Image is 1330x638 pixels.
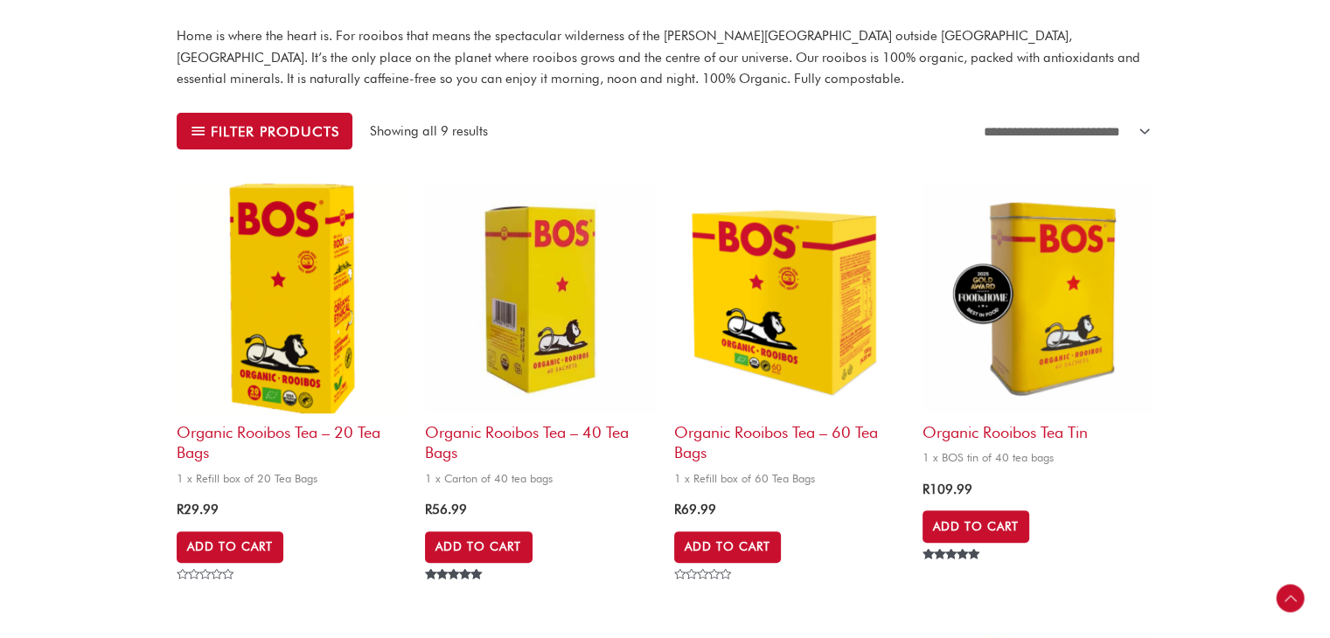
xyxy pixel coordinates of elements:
a: Add to cart: “Organic Rooibos Tea Tin” [923,510,1029,542]
bdi: 109.99 [923,482,972,497]
img: BOS organic rooibos tea 20 tea bags [177,183,407,413]
p: Home is where the heart is. For rooibos that means the spectacular wilderness of the [PERSON_NAME... [177,25,1153,90]
span: Filter products [211,125,339,138]
select: Shop order [973,117,1153,146]
a: Add to cart: “Organic Rooibos Tea - 60 Tea Bags” [674,531,781,563]
span: 1 x Refill box of 60 Tea Bags [674,471,905,486]
h2: Organic Rooibos Tea – 20 Tea Bags [177,413,407,463]
button: Filter products [177,113,352,149]
bdi: 29.99 [177,502,219,517]
a: Organic Rooibos Tea – 20 Tea Bags1 x Refill box of 20 Tea Bags [177,183,407,491]
span: R [674,502,681,517]
img: organic rooibos tea tin [923,183,1153,413]
span: 1 x Refill box of 20 Tea Bags [177,471,407,486]
span: R [425,502,432,517]
img: BOS_tea-bag-carton-copy [425,183,656,413]
a: Organic Rooibos Tea – 60 Tea Bags1 x Refill box of 60 Tea Bags [674,183,905,491]
a: Organic Rooibos Tea Tin1 x BOS tin of 40 tea bags [923,183,1153,471]
a: Add to cart: “Organic Rooibos Tea - 20 Tea Bags” [177,531,283,563]
img: organic rooibos tea 20 tea bags (copy) [674,183,905,413]
a: Organic Rooibos Tea – 40 tea bags1 x Carton of 40 tea bags [425,183,656,491]
h2: Organic Rooibos Tea Tin [923,413,1153,442]
span: Rated out of 5 [425,569,485,620]
h2: Organic Rooibos Tea – 40 tea bags [425,413,656,463]
a: Add to cart: “Organic Rooibos Tea - 40 tea bags” [425,531,532,563]
span: 1 x BOS tin of 40 tea bags [923,450,1153,465]
h2: Organic Rooibos Tea – 60 Tea Bags [674,413,905,463]
span: R [923,482,930,497]
span: Rated out of 5 [923,549,983,600]
bdi: 69.99 [674,502,716,517]
bdi: 56.99 [425,502,467,517]
span: R [177,502,184,517]
p: Showing all 9 results [370,121,488,142]
span: 1 x Carton of 40 tea bags [425,471,656,486]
